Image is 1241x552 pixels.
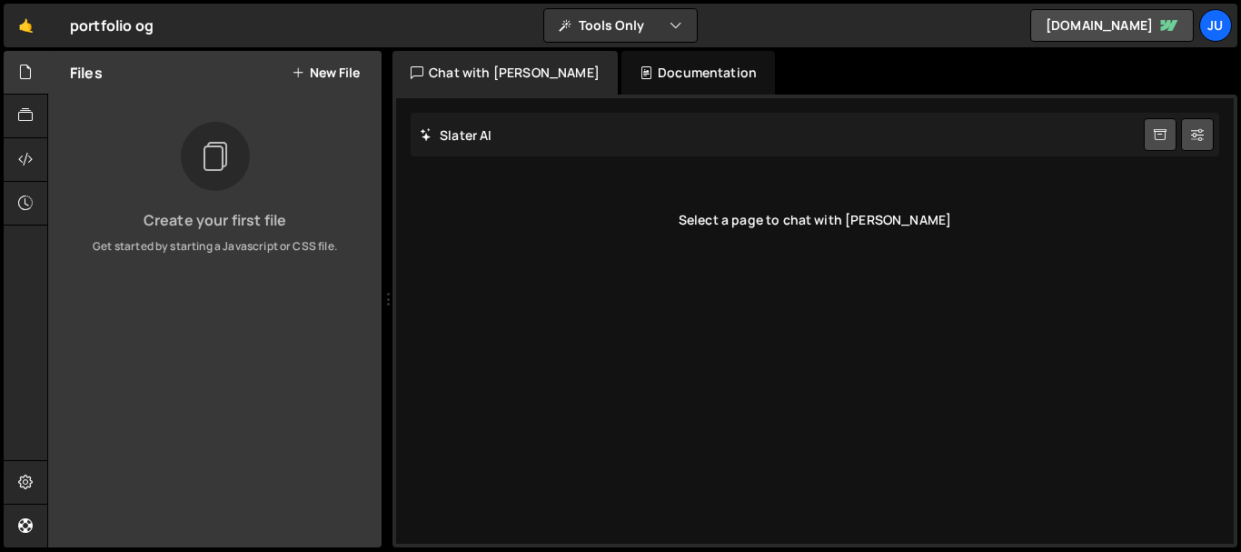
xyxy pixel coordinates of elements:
button: Tools Only [544,9,697,42]
h2: Files [70,63,103,83]
div: Select a page to chat with [PERSON_NAME] [411,184,1219,256]
div: Chat with [PERSON_NAME] [392,51,618,95]
h3: Create your first file [63,213,367,227]
p: Get started by starting a Javascript or CSS file. [63,238,367,255]
a: 🤙 [4,4,48,47]
h2: Slater AI [420,126,492,144]
a: Ju [1199,9,1232,42]
button: New File [292,65,360,80]
div: Documentation [621,51,775,95]
a: [DOMAIN_NAME] [1030,9,1194,42]
div: portfolio og [70,15,154,36]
